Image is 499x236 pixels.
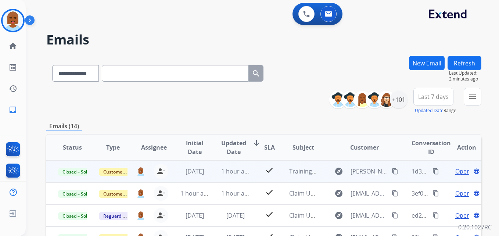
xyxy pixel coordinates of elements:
[106,143,120,152] span: Type
[8,106,17,114] mat-icon: inbox
[449,76,481,82] span: 2 minutes ago
[8,84,17,93] mat-icon: history
[351,211,388,220] span: [EMAIL_ADDRESS][DOMAIN_NAME]
[252,139,261,147] mat-icon: arrow_downward
[334,189,343,198] mat-icon: explore
[418,95,449,98] span: Last 7 days
[455,167,470,176] span: Open
[392,190,398,197] mat-icon: content_copy
[221,167,251,175] span: 1 hour ago
[8,63,17,72] mat-icon: list_alt
[141,143,167,152] span: Assignee
[157,167,165,176] mat-icon: person_remove
[350,143,379,152] span: Customer
[455,189,470,198] span: Open
[137,189,145,197] img: agent-avatar
[99,168,147,176] span: Customer Support
[390,91,408,108] div: +101
[3,10,23,31] img: avatar
[221,139,246,156] span: Updated Date
[392,212,398,219] mat-icon: content_copy
[289,189,327,197] span: Claim Update
[441,135,481,160] th: Action
[468,92,477,101] mat-icon: menu
[409,56,445,70] button: New Email
[157,189,165,198] mat-icon: person_remove
[413,88,453,106] button: Last 7 days
[473,212,480,219] mat-icon: language
[264,143,275,152] span: SLA
[473,168,480,175] mat-icon: language
[449,70,481,76] span: Last Updated:
[58,212,99,220] span: Closed – Solved
[448,56,481,70] button: Refresh
[334,167,343,176] mat-icon: explore
[473,190,480,197] mat-icon: language
[46,32,481,47] h2: Emails
[99,212,132,220] span: Reguard CS
[412,139,451,156] span: Conversation ID
[186,167,204,175] span: [DATE]
[186,211,204,219] span: [DATE]
[265,188,274,197] mat-icon: check
[351,189,388,198] span: [EMAIL_ADDRESS][DOMAIN_NAME]
[99,190,147,198] span: Customer Support
[455,211,470,220] span: Open
[432,190,439,197] mat-icon: content_copy
[226,211,245,219] span: [DATE]
[63,143,82,152] span: Status
[252,69,261,78] mat-icon: search
[334,211,343,220] mat-icon: explore
[180,139,209,156] span: Initial Date
[289,167,429,175] span: Training Live Sim: Do Not Assign ([PERSON_NAME])
[415,107,456,114] span: Range
[221,189,251,197] span: 1 hour ago
[137,167,145,175] img: agent-avatar
[292,143,314,152] span: Subject
[58,190,99,198] span: Closed – Solved
[58,168,99,176] span: Closed – Solved
[8,42,17,50] mat-icon: home
[458,223,492,232] p: 0.20.1027RC
[46,122,82,131] p: Emails (14)
[392,168,398,175] mat-icon: content_copy
[432,168,439,175] mat-icon: content_copy
[432,212,439,219] mat-icon: content_copy
[415,108,444,114] button: Updated Date
[137,211,145,219] img: agent-avatar
[351,167,388,176] span: [PERSON_NAME][EMAIL_ADDRESS][PERSON_NAME][DOMAIN_NAME]
[157,211,165,220] mat-icon: person_remove
[180,189,211,197] span: 1 hour ago
[289,211,327,219] span: Claim Update
[265,210,274,219] mat-icon: check
[265,166,274,175] mat-icon: check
